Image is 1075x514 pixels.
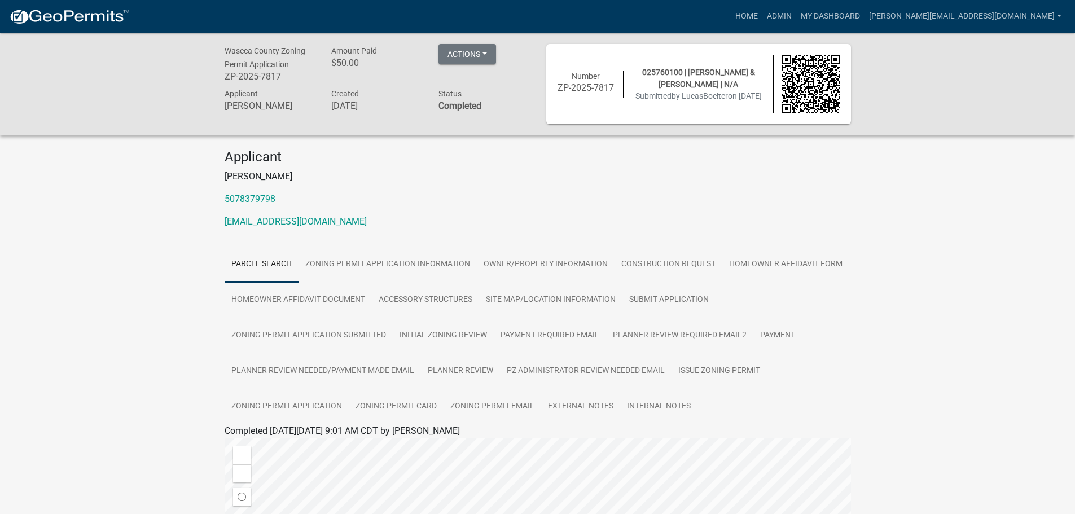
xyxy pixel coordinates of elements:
[477,247,615,283] a: Owner/Property Information
[762,6,796,27] a: Admin
[606,318,753,354] a: Planner Review Required Email2
[615,247,722,283] a: Construction Request
[233,464,251,482] div: Zoom out
[796,6,865,27] a: My Dashboard
[225,71,315,82] h6: ZP-2025-7817
[233,446,251,464] div: Zoom in
[225,216,367,227] a: [EMAIL_ADDRESS][DOMAIN_NAME]
[331,100,422,111] h6: [DATE]
[782,55,840,113] img: QR code
[225,247,299,283] a: Parcel search
[393,318,494,354] a: Initial Zoning Review
[225,89,258,98] span: Applicant
[225,149,851,165] h4: Applicant
[558,82,615,93] h6: ZP-2025-7817
[233,488,251,506] div: Find my location
[622,282,716,318] a: Submit Application
[635,91,762,100] span: Submitted on [DATE]
[225,170,851,183] p: [PERSON_NAME]
[225,425,460,436] span: Completed [DATE][DATE] 9:01 AM CDT by [PERSON_NAME]
[438,89,462,98] span: Status
[225,318,393,354] a: Zoning Permit Application Submitted
[672,353,767,389] a: Issue Zoning Permit
[225,353,421,389] a: Planner Review Needed/Payment Made Email
[672,91,728,100] span: by LucasBoelter
[572,72,600,81] span: Number
[349,389,444,425] a: Zoning Permit Card
[444,389,541,425] a: Zoning Permit Email
[494,318,606,354] a: Payment Required Email
[753,318,802,354] a: Payment
[331,46,377,55] span: Amount Paid
[541,389,620,425] a: External Notes
[225,100,315,111] h6: [PERSON_NAME]
[225,194,275,204] a: 5078379798
[225,389,349,425] a: Zoning Permit Application
[500,353,672,389] a: PZ Administrator Review Needed Email
[722,247,849,283] a: Homeowner Affidavit Form
[620,389,697,425] a: Internal Notes
[225,282,372,318] a: Homeowner Affidavit Document
[479,282,622,318] a: Site Map/Location Information
[299,247,477,283] a: Zoning Permit Application Information
[372,282,479,318] a: Accessory Structures
[865,6,1066,27] a: [PERSON_NAME][EMAIL_ADDRESS][DOMAIN_NAME]
[438,100,481,111] strong: Completed
[421,353,500,389] a: Planner Review
[438,44,496,64] button: Actions
[331,58,422,68] h6: $50.00
[331,89,359,98] span: Created
[731,6,762,27] a: Home
[225,46,305,69] span: Waseca County Zoning Permit Application
[642,68,755,89] span: 025760100 | [PERSON_NAME] & [PERSON_NAME] | N/A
